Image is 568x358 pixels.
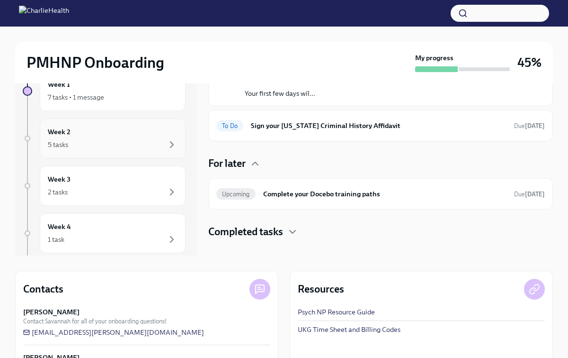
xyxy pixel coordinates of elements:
[525,191,545,198] strong: [DATE]
[48,79,70,90] h6: Week 1
[251,120,506,131] h6: Sign your [US_STATE] Criminal History Affidavit
[208,156,553,171] div: For later
[263,189,506,199] h6: Complete your Docebo training paths
[514,190,545,199] span: September 23rd, 2025 10:00
[517,54,541,71] h3: 45%
[48,221,71,232] h6: Week 4
[19,6,69,21] img: CharlieHealth
[23,317,167,326] span: Contact Savannah for all of your onboarding questions!
[23,282,63,296] h4: Contacts
[48,174,71,184] h6: Week 3
[216,186,545,202] a: UpcomingComplete your Docebo training pathsDue[DATE]
[525,122,545,129] strong: [DATE]
[48,235,64,244] div: 1 task
[514,191,545,198] span: Due
[514,122,545,129] span: Due
[245,89,443,98] p: Your first few days wil...
[298,307,375,317] a: Psych NP Resource Guide
[216,122,243,129] span: To Do
[298,325,400,334] a: UKG Time Sheet and Billing Codes
[23,213,186,253] a: Week 41 task
[27,53,164,72] h2: PMHNP Onboarding
[298,282,344,296] h4: Resources
[23,328,204,337] a: [EMAIL_ADDRESS][PERSON_NAME][DOMAIN_NAME]
[208,156,246,171] h4: For later
[23,119,186,158] a: Week 25 tasks
[216,118,545,133] a: To DoSign your [US_STATE] Criminal History AffidavitDue[DATE]
[208,225,283,239] h4: Completed tasks
[48,127,71,137] h6: Week 2
[23,166,186,206] a: Week 32 tasks
[208,225,553,239] div: Completed tasks
[48,187,68,197] div: 2 tasks
[48,92,104,102] div: 7 tasks • 1 message
[23,307,80,317] strong: [PERSON_NAME]
[216,191,256,198] span: Upcoming
[23,71,186,111] a: Week 17 tasks • 1 message
[48,140,68,149] div: 5 tasks
[514,121,545,130] span: September 19th, 2025 10:00
[415,53,453,63] strong: My progress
